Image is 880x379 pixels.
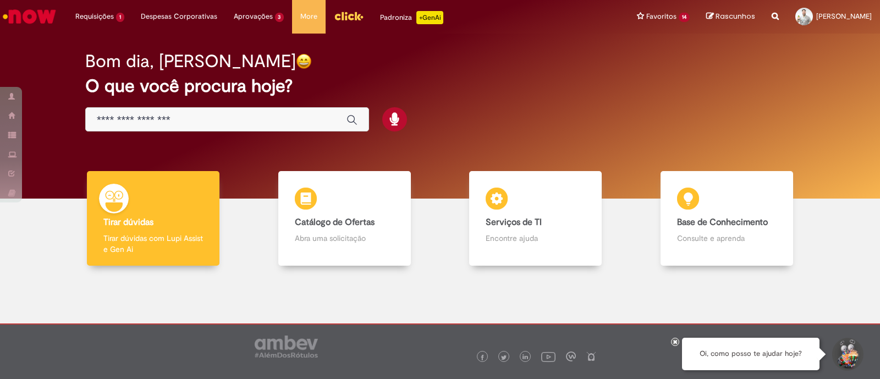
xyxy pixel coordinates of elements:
[296,53,312,69] img: happy-face.png
[141,11,217,22] span: Despesas Corporativas
[234,11,273,22] span: Aprovações
[334,8,364,24] img: click_logo_yellow_360x200.png
[646,11,676,22] span: Favoritos
[566,351,576,361] img: logo_footer_workplace.png
[103,217,153,228] b: Tirar dúvidas
[255,336,318,358] img: logo_footer_ambev_rotulo_gray.png
[586,351,596,361] img: logo_footer_naosei.png
[480,355,485,360] img: logo_footer_facebook.png
[380,11,443,24] div: Padroniza
[486,217,542,228] b: Serviços de TI
[501,355,507,360] img: logo_footer_twitter.png
[58,171,249,266] a: Tirar dúvidas Tirar dúvidas com Lupi Assist e Gen Ai
[85,76,795,96] h2: O que você procura hoje?
[831,338,864,371] button: Iniciar Conversa de Suporte
[682,338,820,370] div: Oi, como posso te ajudar hoje?
[631,171,823,266] a: Base de Conhecimento Consulte e aprenda
[677,217,768,228] b: Base de Conhecimento
[679,13,690,22] span: 14
[816,12,872,21] span: [PERSON_NAME]
[486,233,585,244] p: Encontre ajuda
[440,171,631,266] a: Serviços de TI Encontre ajuda
[1,6,58,28] img: ServiceNow
[416,11,443,24] p: +GenAi
[300,11,317,22] span: More
[275,13,284,22] span: 3
[295,217,375,228] b: Catálogo de Ofertas
[716,11,755,21] span: Rascunhos
[85,52,296,71] h2: Bom dia, [PERSON_NAME]
[75,11,114,22] span: Requisições
[295,233,394,244] p: Abra uma solicitação
[116,13,124,22] span: 1
[522,354,528,361] img: logo_footer_linkedin.png
[541,349,555,364] img: logo_footer_youtube.png
[706,12,755,22] a: Rascunhos
[677,233,777,244] p: Consulte e aprenda
[249,171,441,266] a: Catálogo de Ofertas Abra uma solicitação
[103,233,203,255] p: Tirar dúvidas com Lupi Assist e Gen Ai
